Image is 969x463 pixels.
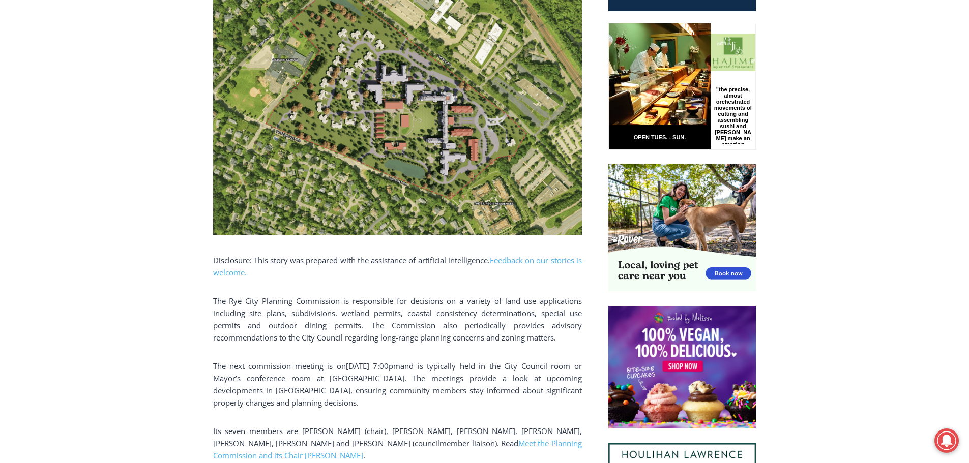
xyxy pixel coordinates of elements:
div: "the precise, almost orchestrated movements of cutting and assembling sushi and [PERSON_NAME] mak... [104,64,144,121]
p: Disclosure: This story was prepared with the assistance of artificial intelligence. [213,254,582,279]
a: Intern @ [DOMAIN_NAME] [245,99,493,127]
span: [DATE] 7:00pm [346,361,401,371]
div: "[PERSON_NAME] and I covered the [DATE] Parade, which was a really eye opening experience as I ha... [257,1,481,99]
span: Open Tues. - Sun. [PHONE_NUMBER] [3,105,100,143]
a: Open Tues. - Sun. [PHONE_NUMBER] [1,102,102,127]
p: The next commission meeting is on and is typically held in the City Council room or Mayor’s confe... [213,360,582,409]
p: Its seven members are [PERSON_NAME] (chair), [PERSON_NAME], [PERSON_NAME], [PERSON_NAME], [PERSON... [213,425,582,461]
a: Meet the Planning Commission and its Chair [PERSON_NAME] [213,438,582,460]
span: Intern @ [DOMAIN_NAME] [266,101,472,124]
p: The Rye City Planning Commission is responsible for decisions on a variety of land use applicatio... [213,295,582,344]
img: Baked by Melissa [608,306,756,429]
a: Feedback on our stories is welcome. [213,255,582,277]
